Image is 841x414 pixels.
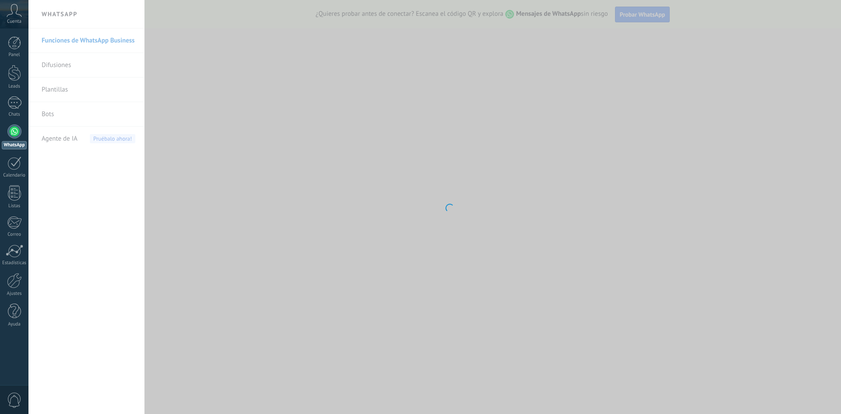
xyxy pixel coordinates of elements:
span: Cuenta [7,19,21,25]
div: Correo [2,232,27,237]
div: Calendario [2,173,27,178]
div: Ayuda [2,322,27,327]
div: WhatsApp [2,141,27,149]
div: Chats [2,112,27,117]
div: Listas [2,203,27,209]
div: Leads [2,84,27,89]
div: Estadísticas [2,260,27,266]
div: Panel [2,52,27,58]
div: Ajustes [2,291,27,297]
